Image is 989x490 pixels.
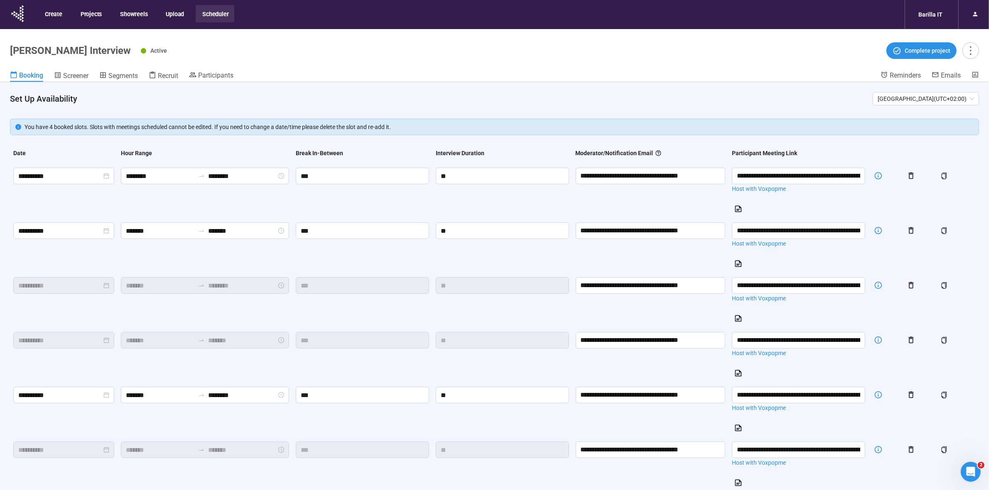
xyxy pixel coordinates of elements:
span: Complete project [905,46,950,55]
a: Host with Voxpopme [732,239,865,248]
span: copy [941,337,947,344]
button: copy [937,388,951,402]
div: Barilla IT [913,7,947,22]
span: copy [941,446,947,453]
span: swap-right [198,282,205,289]
span: swap-right [198,446,205,453]
button: Scheduler [196,5,234,22]
span: copy [941,282,947,289]
a: Host with Voxpopme [732,349,865,358]
span: info-circle [15,124,21,130]
button: copy [937,279,951,292]
button: Projects [74,5,108,22]
span: Segments [108,72,138,80]
span: Active [150,47,167,54]
button: Upload [159,5,190,22]
div: Moderator/Notification Email [576,149,662,158]
button: copy [937,334,951,347]
span: 2 [978,462,984,468]
div: Date [13,149,26,158]
span: copy [941,227,947,234]
span: to [198,446,205,453]
button: copy [937,224,951,237]
button: Complete project [886,42,957,59]
span: to [198,227,205,234]
button: Showreels [113,5,153,22]
span: to [198,337,205,344]
button: copy [937,169,951,183]
h1: [PERSON_NAME] Interview [10,45,131,56]
a: Screener [54,71,88,82]
div: Participant Meeting Link [732,149,797,158]
span: swap-right [198,173,205,179]
div: You have 4 booked slots. Slots with meetings scheduled cannot be edited. If you need to change a ... [25,122,974,132]
span: swap-right [198,337,205,344]
a: Emails [932,71,961,81]
a: Booking [10,71,43,82]
span: swap-right [198,392,205,398]
a: Host with Voxpopme [732,458,865,467]
button: copy [937,443,951,456]
button: Create [38,5,68,22]
a: Recruit [149,71,178,82]
span: Recruit [158,72,178,80]
span: Emails [941,71,961,79]
span: copy [941,173,947,179]
a: Reminders [881,71,921,81]
div: Hour Range [121,149,152,158]
span: more [965,45,976,56]
span: Booking [19,71,43,79]
a: Host with Voxpopme [732,184,865,193]
button: more [962,42,979,59]
div: Interview Duration [436,149,484,158]
a: Host with Voxpopme [732,294,865,303]
a: Host with Voxpopme [732,403,865,412]
span: swap-right [198,227,205,234]
span: Reminders [890,71,921,79]
a: Segments [99,71,138,82]
span: [GEOGRAPHIC_DATA] ( UTC+02:00 ) [878,93,974,105]
span: copy [941,392,947,398]
a: Participants [189,71,233,81]
span: to [198,392,205,398]
span: Participants [198,71,233,79]
iframe: Intercom live chat [961,462,981,482]
h4: Set Up Availability [10,93,866,105]
span: Screener [63,72,88,80]
span: to [198,173,205,179]
div: Break In-Between [296,149,343,158]
span: to [198,282,205,289]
